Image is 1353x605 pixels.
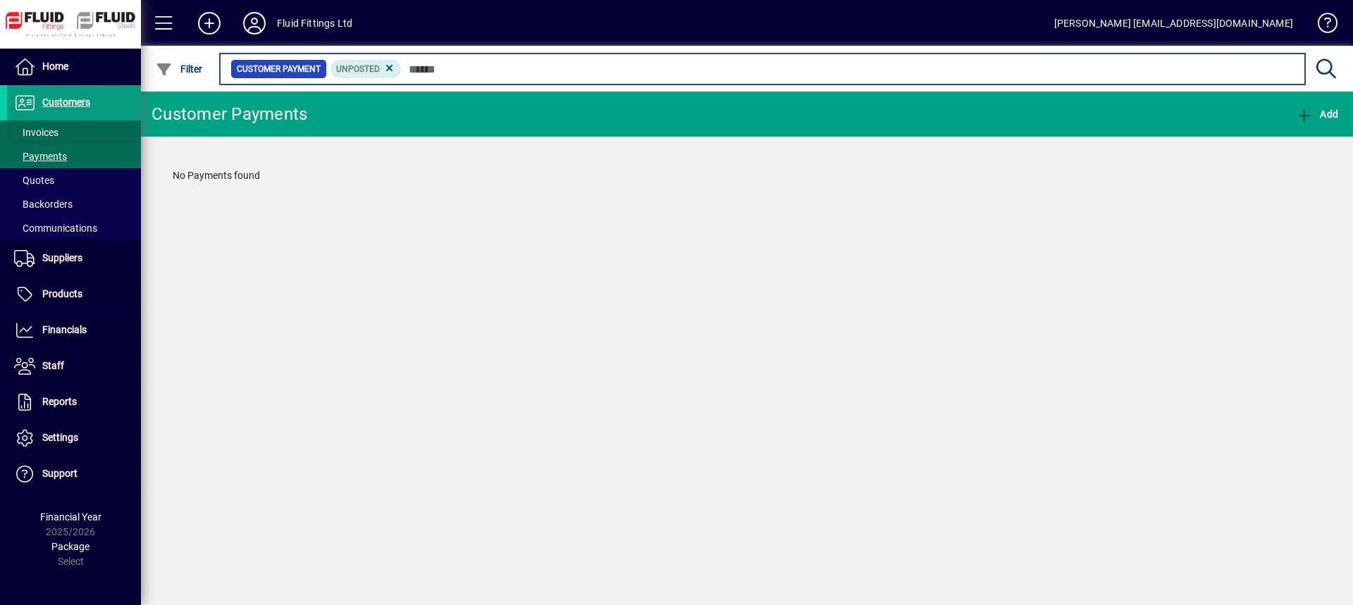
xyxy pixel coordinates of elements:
span: Package [51,541,89,552]
span: Quotes [14,175,54,186]
span: Products [42,288,82,299]
span: Suppliers [42,252,82,263]
span: Backorders [14,199,73,210]
span: Payments [14,151,67,162]
button: Profile [232,11,277,36]
span: Financials [42,324,87,335]
a: Settings [7,420,141,456]
a: Communications [7,216,141,240]
a: Staff [7,349,141,384]
a: Quotes [7,168,141,192]
span: Customer Payment [237,62,321,76]
a: Backorders [7,192,141,216]
span: Invoices [14,127,58,138]
span: Home [42,61,68,72]
span: Financial Year [40,511,101,523]
a: Home [7,49,141,85]
button: Add [187,11,232,36]
div: No Payments found [159,154,1335,197]
a: Products [7,277,141,312]
a: Support [7,456,141,492]
div: [PERSON_NAME] [EMAIL_ADDRESS][DOMAIN_NAME] [1054,12,1293,35]
a: Financials [7,313,141,348]
a: Suppliers [7,241,141,276]
span: Settings [42,432,78,443]
span: Unposted [336,64,380,74]
a: Payments [7,144,141,168]
span: Communications [14,223,97,234]
span: Customers [42,96,90,108]
div: Fluid Fittings Ltd [277,12,352,35]
button: Add [1292,101,1342,127]
span: Support [42,468,78,479]
span: Reports [42,396,77,407]
a: Reports [7,385,141,420]
a: Invoices [7,120,141,144]
mat-chip: Customer Payment Status: Unposted [330,60,402,78]
button: Filter [152,56,206,82]
a: Knowledge Base [1307,3,1335,49]
span: Filter [156,63,203,75]
span: Staff [42,360,64,371]
span: Add [1296,108,1338,120]
div: Customer Payments [152,103,307,125]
